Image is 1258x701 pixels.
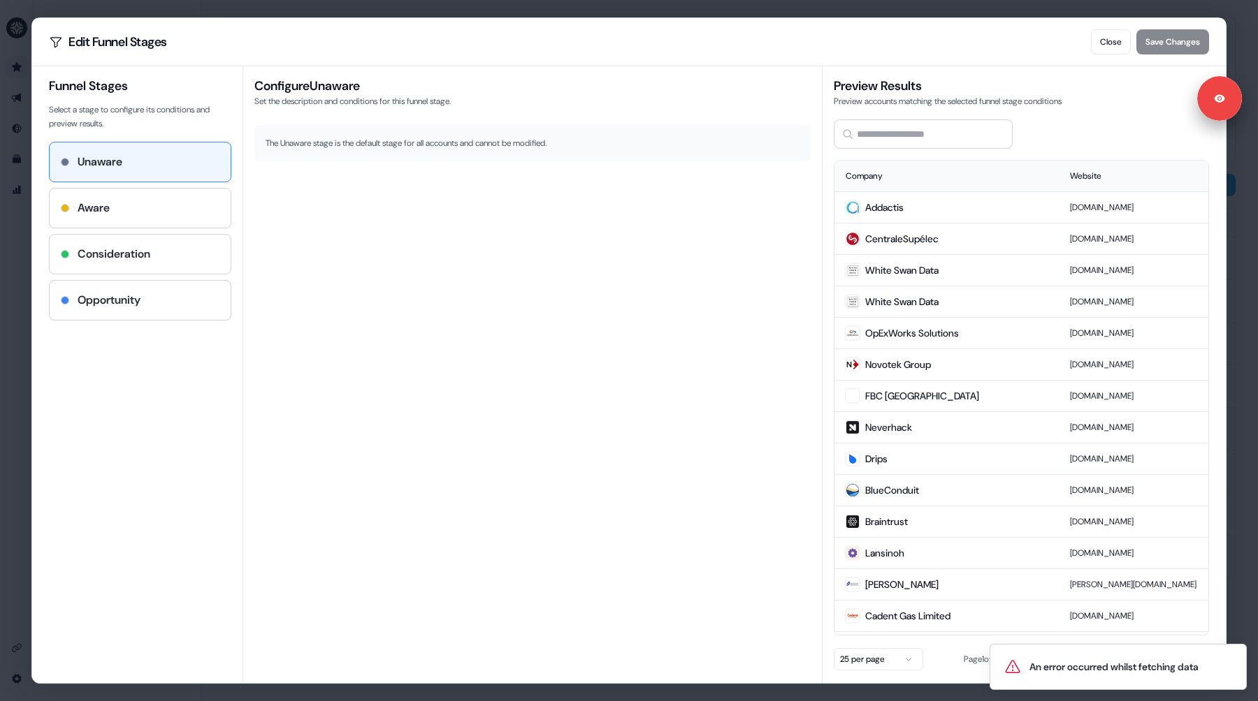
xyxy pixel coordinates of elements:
h3: Preview Results [834,78,1209,94]
p: [DOMAIN_NAME] [1070,546,1197,560]
span: Cadent Gas Limited [865,609,950,623]
p: [DOMAIN_NAME] [1070,515,1197,529]
p: [DOMAIN_NAME] [1070,200,1197,214]
span: White Swan Data [865,295,939,309]
span: Neverhack [865,420,912,434]
p: [DOMAIN_NAME] [1070,295,1197,309]
p: [DOMAIN_NAME] [1070,389,1197,403]
p: [DOMAIN_NAME] [1070,326,1197,340]
h3: Configure Unaware [254,78,811,94]
span: Next [1169,652,1186,666]
h3: Funnel Stages [49,78,231,94]
p: [DOMAIN_NAME] [1070,609,1197,623]
p: [DOMAIN_NAME] [1070,263,1197,277]
p: [DOMAIN_NAME] [1070,420,1197,434]
p: Set the description and conditions for this funnel stage. [254,94,811,108]
p: The Unaware stage is the default stage for all accounts and cannot be modified. [266,136,800,150]
span: OpExWorks Solutions [865,326,959,340]
span: White Swan Data [865,263,939,277]
span: Novotek Group [865,357,931,371]
button: Close [1091,29,1131,54]
div: Website [1070,169,1197,183]
span: Lansinoh [865,546,904,560]
p: [DOMAIN_NAME] [1070,483,1197,497]
span: Braintrust [865,515,908,529]
h4: Consideration [78,246,150,263]
h4: Aware [78,200,110,216]
p: [DOMAIN_NAME] [1070,232,1197,246]
h4: Opportunity [78,292,140,309]
span: BlueConduit [865,483,919,497]
p: [DOMAIN_NAME] [1070,357,1197,371]
p: Select a stage to configure its conditions and preview results. [49,103,231,131]
span: FBC [GEOGRAPHIC_DATA] [865,389,979,403]
h2: Edit Funnel Stages [49,35,167,49]
h4: Unaware [78,154,122,170]
p: [PERSON_NAME][DOMAIN_NAME] [1070,577,1197,591]
span: Addactis [865,200,904,214]
p: Preview accounts matching the selected funnel stage conditions [834,94,1209,108]
span: [PERSON_NAME] [865,577,939,591]
button: Next [1159,647,1209,672]
span: CentraleSupélec [865,232,939,246]
p: [DOMAIN_NAME] [1070,452,1197,466]
div: Company [846,169,1048,183]
span: Page 1 of 273 • 6805 total [964,654,1048,665]
span: Drips [865,452,888,466]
